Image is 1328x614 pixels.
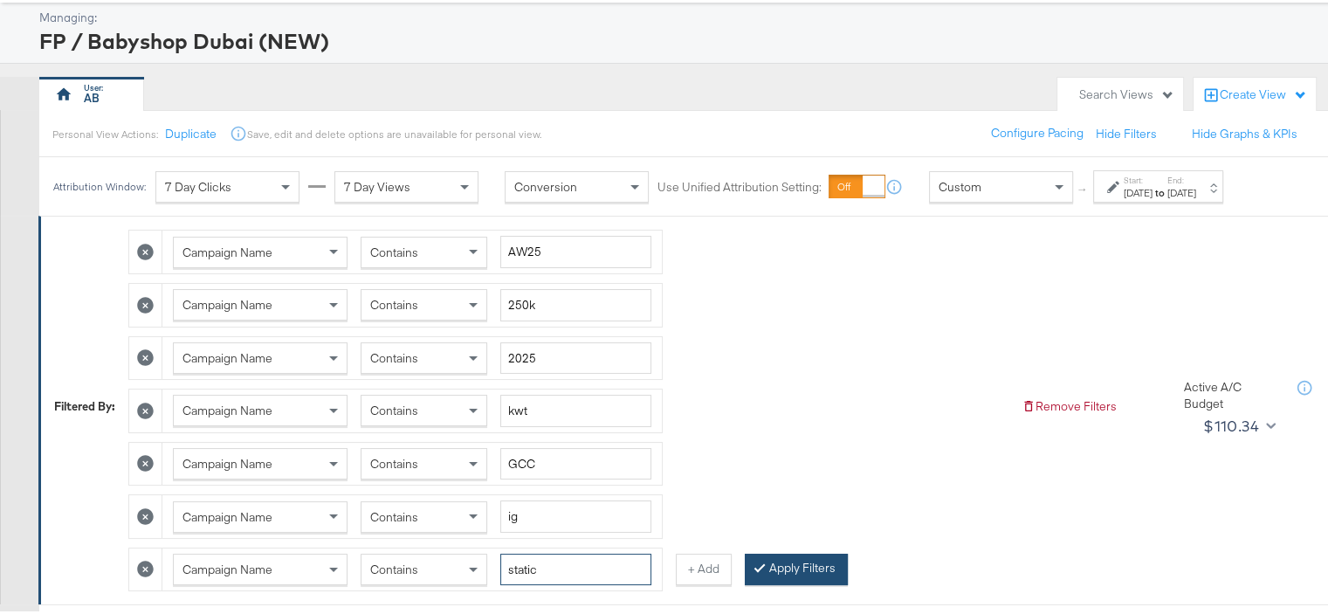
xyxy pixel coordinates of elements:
input: Enter a search term [500,340,651,372]
span: Contains [370,348,418,363]
span: 7 Day Clicks [165,176,231,192]
span: Contains [370,559,418,575]
div: AB [84,87,100,104]
span: Contains [370,400,418,416]
strong: to [1153,183,1167,197]
label: Start: [1124,172,1153,183]
span: Contains [370,453,418,469]
button: $110.34 [1196,409,1279,437]
div: Filtered By: [54,396,115,412]
span: Campaign Name [182,453,272,469]
div: Search Views [1079,84,1174,100]
span: Campaign Name [182,242,272,258]
span: Contains [370,242,418,258]
div: Attribution Window: [52,178,147,190]
button: Configure Pacing [979,115,1096,147]
input: Enter a search term [500,392,651,424]
span: Conversion [514,176,577,192]
button: + Add [676,551,732,583]
div: Personal View Actions: [52,125,158,139]
input: Enter a search term [500,445,651,478]
input: Enter a search term [500,286,651,319]
input: Enter a search term [500,233,651,266]
span: Campaign Name [182,348,272,363]
span: Campaign Name [182,559,272,575]
span: ↑ [1075,184,1091,190]
button: Hide Filters [1096,123,1157,140]
div: FP / Babyshop Dubai (NEW) [39,24,1319,53]
div: [DATE] [1167,183,1196,197]
div: Active A/C Budget [1184,376,1280,409]
div: Create View [1220,84,1307,101]
button: Hide Graphs & KPIs [1192,123,1297,140]
input: Enter a search term [500,498,651,530]
label: Use Unified Attribution Setting: [657,176,822,193]
div: Managing: [39,7,1319,24]
span: 7 Day Views [344,176,410,192]
span: Campaign Name [182,294,272,310]
span: Contains [370,507,418,522]
div: [DATE] [1124,183,1153,197]
input: Enter a search term [500,551,651,583]
span: Campaign Name [182,507,272,522]
button: Apply Filters [745,551,848,583]
button: Duplicate [165,123,217,140]
div: Save, edit and delete options are unavailable for personal view. [247,125,541,139]
span: Contains [370,294,418,310]
button: Remove Filters [1022,396,1117,412]
label: End: [1167,172,1196,183]
span: Custom [939,176,981,192]
div: $110.34 [1203,410,1259,437]
span: Campaign Name [182,400,272,416]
